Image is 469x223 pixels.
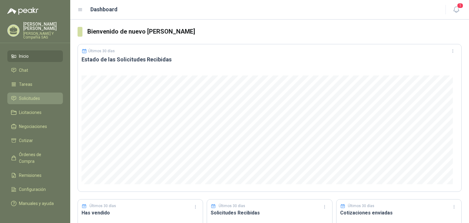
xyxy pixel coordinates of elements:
[7,135,63,146] a: Cotizar
[19,109,42,116] span: Licitaciones
[19,186,46,193] span: Configuración
[7,170,63,181] a: Remisiones
[451,4,462,15] button: 1
[89,203,116,209] p: Últimos 30 días
[23,32,63,39] p: [PERSON_NAME] Y Compañía SAS
[19,151,57,165] span: Órdenes de Compra
[90,5,118,14] h1: Dashboard
[82,209,199,217] h3: Has vendido
[19,53,29,60] span: Inicio
[7,93,63,104] a: Solicitudes
[19,137,33,144] span: Cotizar
[7,50,63,62] a: Inicio
[7,64,63,76] a: Chat
[211,209,328,217] h3: Solicitudes Recibidas
[219,203,245,209] p: Últimos 30 días
[19,81,32,88] span: Tareas
[88,49,115,53] p: Últimos 30 días
[340,209,458,217] h3: Cotizaciones enviadas
[23,22,63,31] p: [PERSON_NAME] [PERSON_NAME]
[19,95,40,102] span: Solicitudes
[19,123,47,130] span: Negociaciones
[19,172,42,179] span: Remisiones
[348,203,374,209] p: Últimos 30 días
[7,149,63,167] a: Órdenes de Compra
[7,121,63,132] a: Negociaciones
[82,56,458,63] h3: Estado de las Solicitudes Recibidas
[7,184,63,195] a: Configuración
[19,67,28,74] span: Chat
[7,198,63,209] a: Manuales y ayuda
[7,79,63,90] a: Tareas
[7,7,38,15] img: Logo peakr
[457,3,464,9] span: 1
[87,27,462,36] h3: Bienvenido de nuevo [PERSON_NAME]
[7,107,63,118] a: Licitaciones
[19,200,54,207] span: Manuales y ayuda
